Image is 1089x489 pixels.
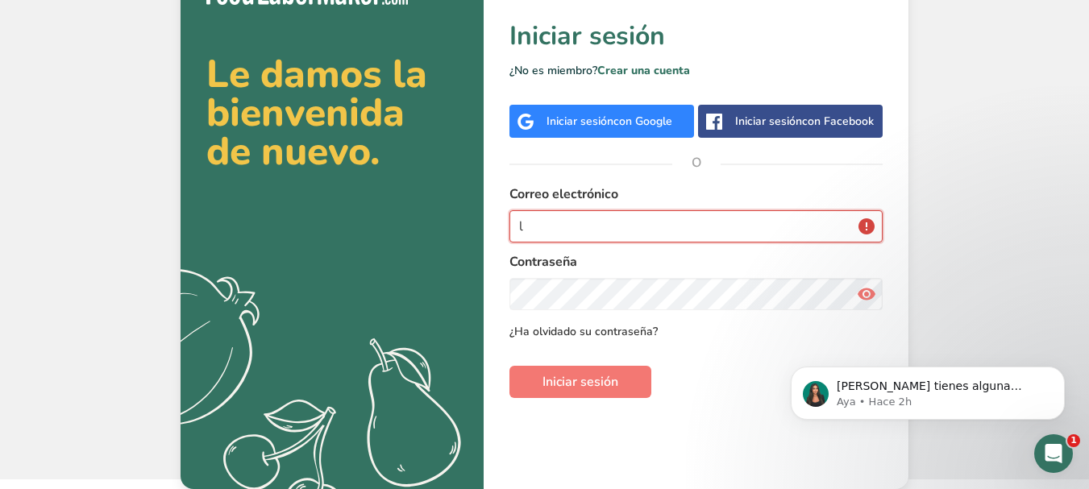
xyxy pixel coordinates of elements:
span: con Facebook [802,114,874,129]
h2: Le damos la bienvenida de nuevo. [206,55,458,171]
label: Contraseña [509,252,883,271]
a: Crear una cuenta [597,63,690,78]
div: Iniciar sesión [735,113,874,130]
p: ¿No es miembro? [509,62,883,79]
input: Introduzca su correo electrónico [509,210,883,242]
a: ¿Ha olvidado su contraseña? [509,323,658,340]
span: O [672,139,721,187]
h1: Iniciar sesión [509,17,883,56]
button: Iniciar sesión [509,366,651,398]
label: Correo electrónico [509,184,883,204]
div: Iniciar sesión [547,113,672,130]
iframe: Intercom notifications mensaje [767,333,1089,445]
span: con Google [613,114,672,129]
span: Iniciar sesión [542,372,618,392]
iframe: Intercom live chat [1034,434,1073,473]
span: 1 [1067,434,1080,447]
